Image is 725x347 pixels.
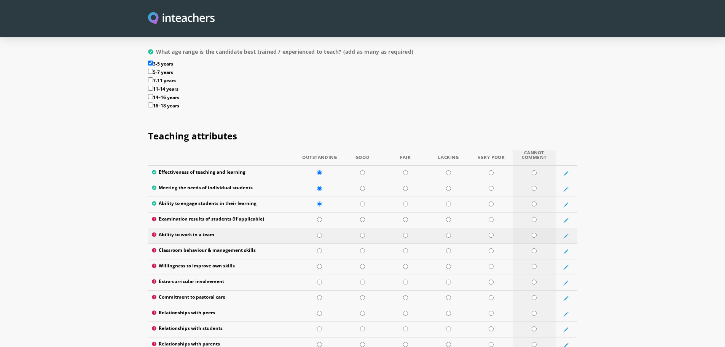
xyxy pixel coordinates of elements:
input: 11-14 years [148,86,153,91]
label: 7-11 years [148,77,577,86]
label: Ability to engage students in their learning [152,201,295,208]
input: 14–16 years [148,94,153,99]
th: Good [341,150,384,166]
label: Meeting the needs of individual students [152,185,295,193]
input: 16–18 years [148,102,153,107]
label: 14–16 years [148,94,577,102]
span: Teaching attributes [148,130,237,142]
label: Extra-curricular involvement [152,279,295,286]
th: Lacking [427,150,470,166]
label: Ability to work in a team [152,232,295,240]
label: Willingness to improve own skills [152,263,295,271]
a: Visit this site's homepage [148,12,215,26]
input: 7-11 years [148,77,153,82]
label: Classroom behaviour & management skills [152,248,295,255]
th: Fair [384,150,427,166]
label: Examination results of students (If applicable) [152,216,295,224]
img: Inteachers [148,12,215,26]
input: 3-5 years [148,61,153,66]
label: 3-5 years [148,61,577,69]
label: 5-7 years [148,69,577,77]
label: What age range is the candidate best trained / experienced to teach? (add as many as required) [148,47,577,61]
label: Effectiveness of teaching and learning [152,170,295,177]
label: 11-14 years [148,86,577,94]
label: Commitment to pastoral care [152,294,295,302]
label: 16–18 years [148,102,577,111]
label: Relationships with students [152,326,295,333]
label: Relationships with peers [152,310,295,318]
th: Very Poor [470,150,513,166]
input: 5-7 years [148,69,153,74]
th: Cannot Comment [513,150,556,166]
th: Outstanding [298,150,341,166]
